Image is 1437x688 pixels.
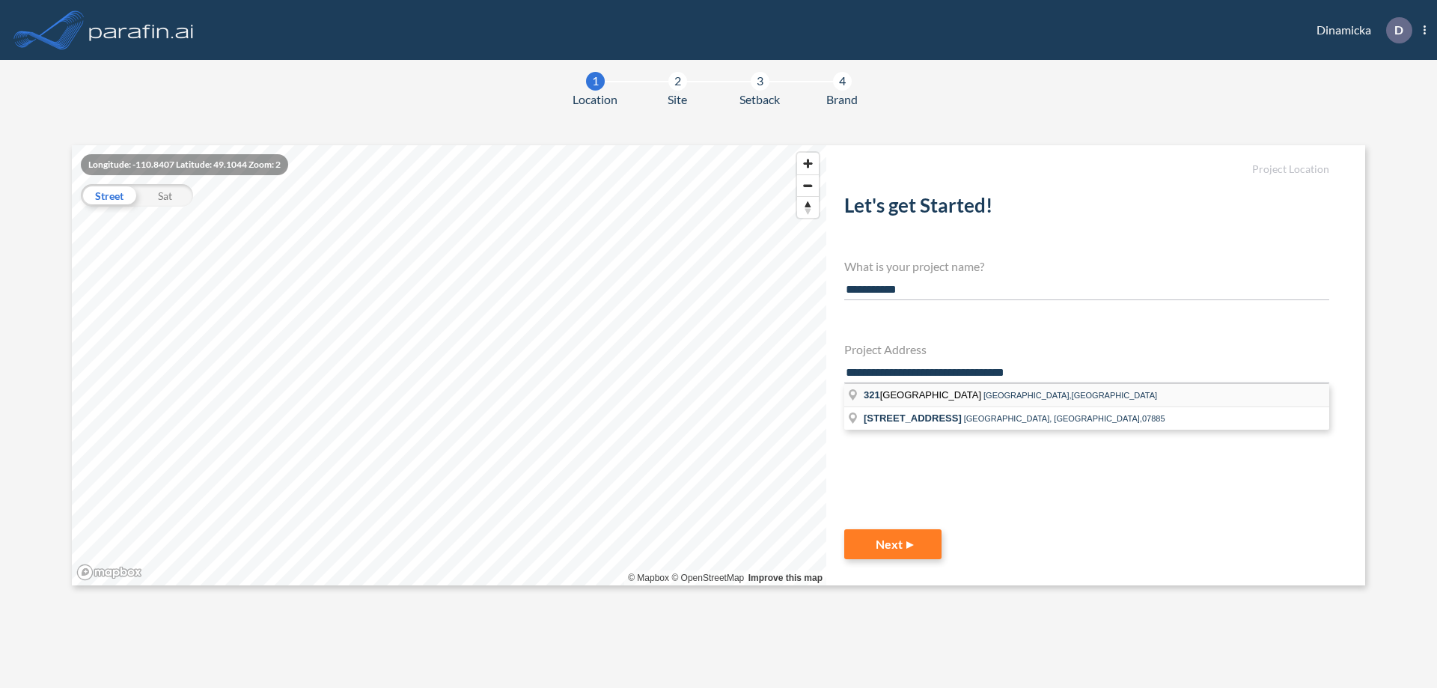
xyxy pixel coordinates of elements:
div: 4 [833,72,852,91]
span: [STREET_ADDRESS] [864,413,962,424]
div: Sat [137,184,193,207]
a: Improve this map [748,573,823,583]
span: Setback [739,91,780,109]
h5: Project Location [844,163,1329,176]
h4: Project Address [844,342,1329,356]
button: Zoom in [797,153,819,174]
div: Longitude: -110.8407 Latitude: 49.1044 Zoom: 2 [81,154,288,175]
div: 3 [751,72,769,91]
a: Mapbox homepage [76,564,142,581]
div: 2 [668,72,687,91]
p: D [1394,23,1403,37]
button: Next [844,529,942,559]
canvas: Map [72,145,826,585]
span: [GEOGRAPHIC_DATA],[GEOGRAPHIC_DATA] [983,391,1157,400]
span: [GEOGRAPHIC_DATA], [GEOGRAPHIC_DATA],07885 [964,414,1165,423]
span: 321 [864,389,880,401]
div: 1 [586,72,605,91]
button: Zoom out [797,174,819,196]
a: Mapbox [628,573,669,583]
span: Zoom out [797,175,819,196]
a: OpenStreetMap [671,573,744,583]
div: Street [81,184,137,207]
div: Dinamicka [1294,17,1426,43]
button: Reset bearing to north [797,196,819,218]
span: Location [573,91,617,109]
img: logo [86,15,197,45]
h4: What is your project name? [844,259,1329,273]
h2: Let's get Started! [844,194,1329,223]
span: Site [668,91,687,109]
span: Brand [826,91,858,109]
span: [GEOGRAPHIC_DATA] [864,389,983,401]
span: Reset bearing to north [797,197,819,218]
